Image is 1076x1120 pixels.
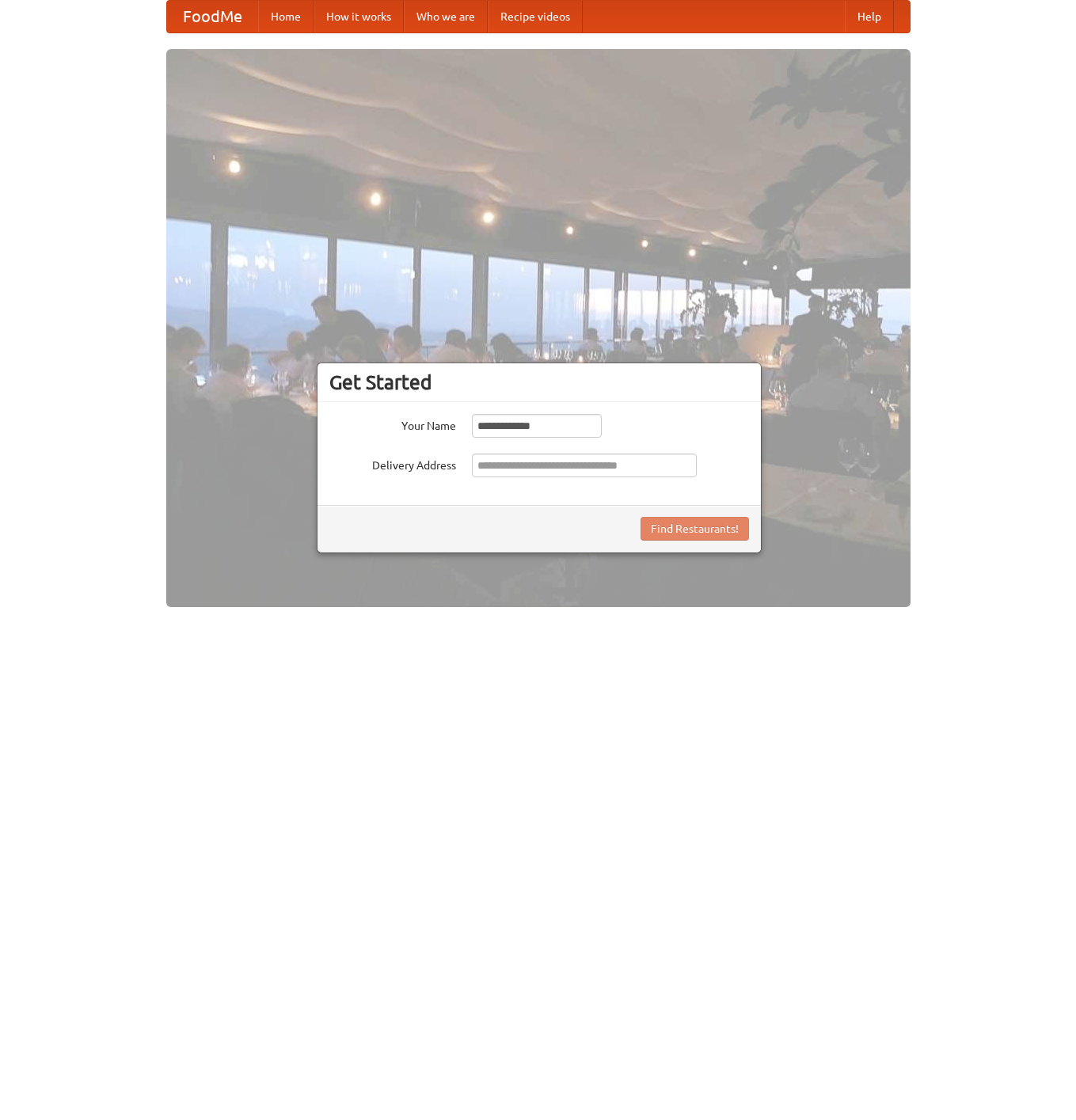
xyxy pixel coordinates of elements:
[329,454,456,473] label: Delivery Address
[488,1,583,32] a: Recipe videos
[845,1,894,32] a: Help
[314,1,404,32] a: How it works
[329,414,456,434] label: Your Name
[641,517,749,541] button: Find Restaurants!
[404,1,488,32] a: Who we are
[258,1,314,32] a: Home
[329,370,749,394] h3: Get Started
[167,1,258,32] a: FoodMe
